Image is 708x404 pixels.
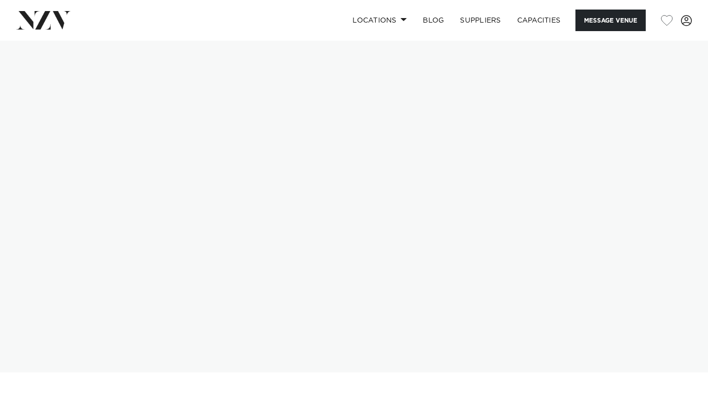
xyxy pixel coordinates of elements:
a: SUPPLIERS [452,10,509,31]
a: Capacities [509,10,569,31]
a: Locations [344,10,415,31]
img: nzv-logo.png [16,11,71,29]
button: Message Venue [575,10,646,31]
a: BLOG [415,10,452,31]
